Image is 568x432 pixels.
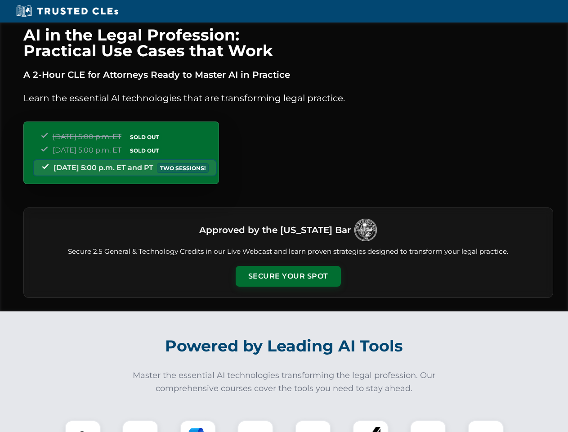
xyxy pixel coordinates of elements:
span: [DATE] 5:00 p.m. ET [53,132,121,141]
span: SOLD OUT [127,146,162,155]
h2: Powered by Leading AI Tools [35,330,533,362]
img: Trusted CLEs [13,4,121,18]
p: A 2-Hour CLE for Attorneys Ready to Master AI in Practice [23,67,553,82]
span: [DATE] 5:00 p.m. ET [53,146,121,154]
p: Learn the essential AI technologies that are transforming legal practice. [23,91,553,105]
button: Secure Your Spot [236,266,341,287]
p: Secure 2.5 General & Technology Credits in our Live Webcast and learn proven strategies designed ... [35,247,542,257]
h3: Approved by the [US_STATE] Bar [199,222,351,238]
h1: AI in the Legal Profession: Practical Use Cases that Work [23,27,553,58]
p: Master the essential AI technologies transforming the legal profession. Our comprehensive courses... [127,369,442,395]
span: SOLD OUT [127,132,162,142]
img: Logo [354,219,377,241]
